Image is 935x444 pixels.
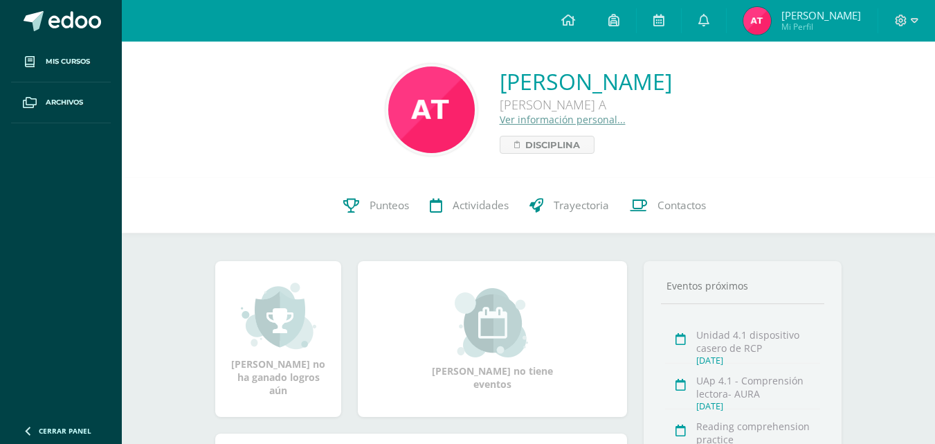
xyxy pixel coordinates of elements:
[781,21,861,33] span: Mi Perfil
[424,288,562,391] div: [PERSON_NAME] no tiene eventos
[370,198,409,213] span: Punteos
[743,7,771,35] img: c6c565235a4b79b02b5c1be30f77f7fb.png
[696,374,820,400] div: UAp 4.1 - Comprensión lectora- AURA
[46,56,90,67] span: Mis cursos
[500,96,672,113] div: [PERSON_NAME] A
[657,198,706,213] span: Contactos
[388,66,475,153] img: 01755baded61d11e55c6eba577922c92.png
[39,426,91,436] span: Cerrar panel
[696,355,820,366] div: [DATE]
[519,178,619,233] a: Trayectoria
[11,82,111,123] a: Archivos
[525,136,580,153] span: Disciplina
[500,113,626,126] a: Ver información personal...
[455,288,530,357] img: event_small.png
[453,198,509,213] span: Actividades
[241,281,316,350] img: achievement_small.png
[781,8,861,22] span: [PERSON_NAME]
[554,198,609,213] span: Trayectoria
[696,400,820,412] div: [DATE]
[333,178,419,233] a: Punteos
[419,178,519,233] a: Actividades
[11,42,111,82] a: Mis cursos
[619,178,716,233] a: Contactos
[500,136,594,154] a: Disciplina
[229,281,327,397] div: [PERSON_NAME] no ha ganado logros aún
[661,279,824,292] div: Eventos próximos
[500,66,672,96] a: [PERSON_NAME]
[696,328,820,355] div: Unidad 4.1 dispositivo casero de RCP
[46,97,83,108] span: Archivos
